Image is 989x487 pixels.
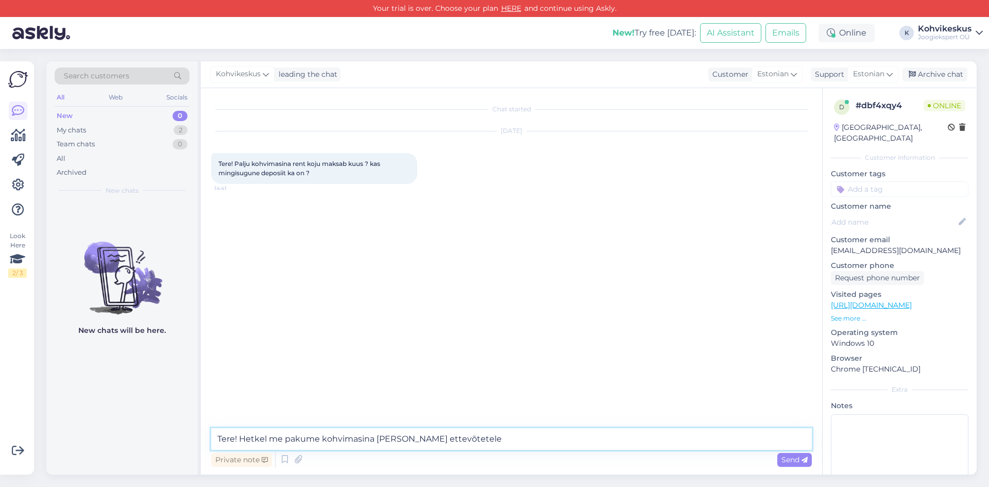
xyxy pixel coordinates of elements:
p: Customer phone [831,260,968,271]
div: Request phone number [831,271,924,285]
button: AI Assistant [700,23,761,43]
input: Add name [831,216,957,228]
div: Kohvikeskus [918,25,971,33]
div: Socials [164,91,190,104]
div: All [57,154,65,164]
div: Chat started [211,105,812,114]
div: 2 [174,125,187,136]
span: New chats [106,186,139,195]
span: Search customers [64,71,129,81]
button: Emails [765,23,806,43]
img: No chats [46,223,198,316]
p: See more ... [831,314,968,323]
div: Support [811,69,844,80]
div: Customer information [831,153,968,162]
div: Try free [DATE]: [612,27,696,39]
div: Web [107,91,125,104]
div: My chats [57,125,86,136]
p: Windows 10 [831,338,968,349]
span: 14:41 [214,184,253,192]
p: Browser [831,353,968,364]
p: New chats will be here. [78,325,166,336]
div: 2 / 3 [8,268,27,278]
span: Online [924,100,965,111]
textarea: Tere! Hetkel me pakume kohvimasina [PERSON_NAME] ettevõtetele [211,428,812,450]
div: Team chats [57,139,95,149]
div: Extra [831,385,968,394]
a: [URL][DOMAIN_NAME] [831,300,912,310]
p: Notes [831,400,968,411]
div: [DATE] [211,126,812,136]
div: New [57,111,73,121]
img: Askly Logo [8,70,28,89]
div: [GEOGRAPHIC_DATA], [GEOGRAPHIC_DATA] [834,122,948,144]
span: Estonian [853,69,884,80]
p: Chrome [TECHNICAL_ID] [831,364,968,375]
div: 0 [173,139,187,149]
div: # dbf4xqy4 [856,99,924,112]
a: KohvikeskusJoogiekspert OÜ [918,25,983,41]
p: Customer name [831,201,968,212]
b: New! [612,28,635,38]
div: Archive chat [902,68,967,81]
span: Send [781,455,808,464]
p: Operating system [831,327,968,338]
p: [EMAIL_ADDRESS][DOMAIN_NAME] [831,245,968,256]
div: 0 [173,111,187,121]
span: Kohvikeskus [216,69,261,80]
div: All [55,91,66,104]
p: Visited pages [831,289,968,300]
input: Add a tag [831,181,968,197]
p: Customer tags [831,169,968,179]
a: HERE [498,4,524,13]
span: Tere! Palju kohvimasina rent koju maksab kuus ? kas mingisugune deposiit ka on ? [218,160,382,177]
div: Private note [211,453,272,467]
span: Estonian [757,69,789,80]
div: K [899,26,914,40]
div: leading the chat [275,69,337,80]
span: d [839,103,844,111]
div: Customer [708,69,748,80]
p: Customer email [831,234,968,245]
div: Archived [57,167,87,178]
div: Joogiekspert OÜ [918,33,971,41]
div: Online [819,24,875,42]
div: Look Here [8,231,27,278]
